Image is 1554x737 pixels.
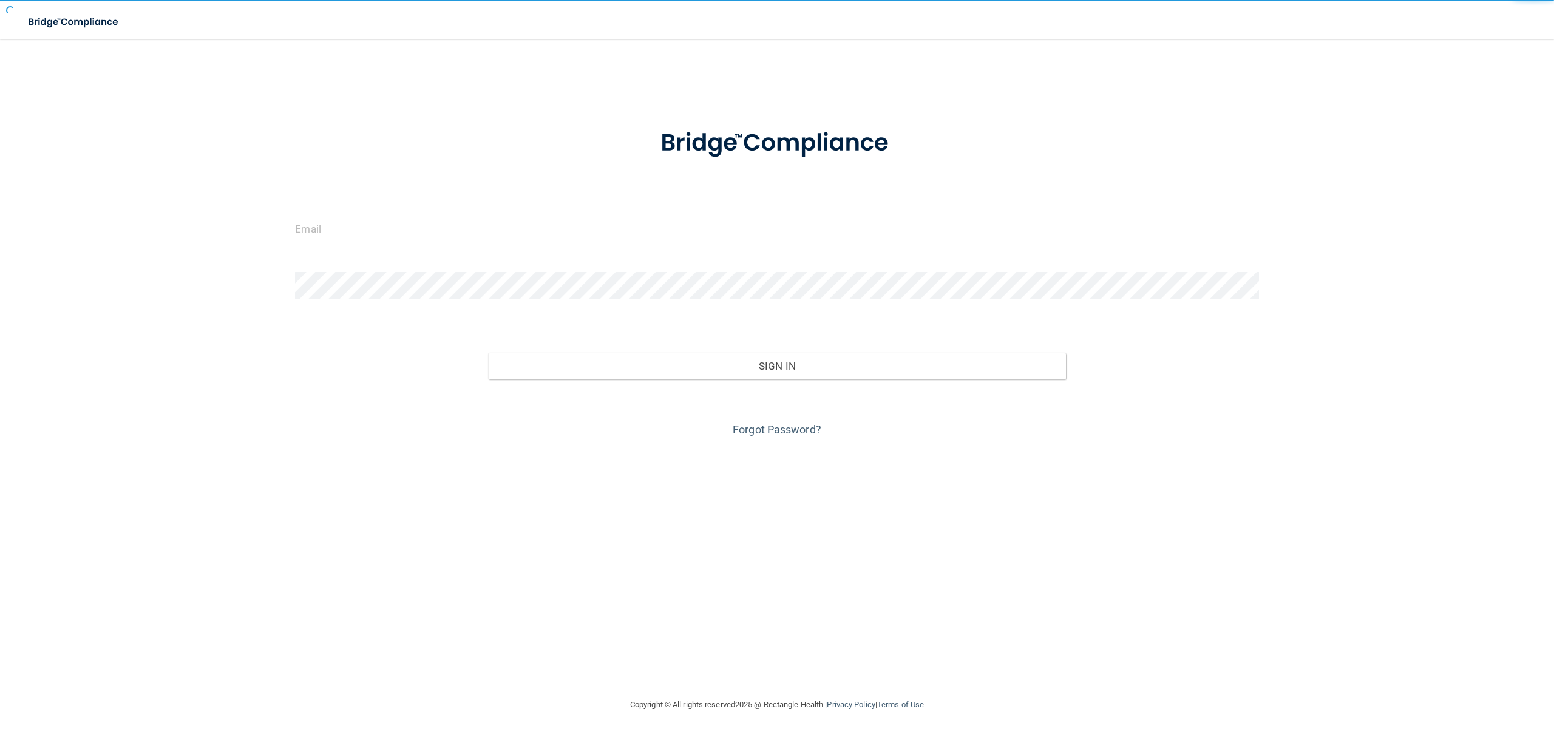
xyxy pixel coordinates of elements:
a: Forgot Password? [733,423,821,436]
input: Email [295,215,1258,242]
button: Sign In [488,353,1066,379]
a: Terms of Use [877,700,924,709]
a: Privacy Policy [827,700,875,709]
img: bridge_compliance_login_screen.278c3ca4.svg [18,10,130,35]
img: bridge_compliance_login_screen.278c3ca4.svg [636,112,918,175]
div: Copyright © All rights reserved 2025 @ Rectangle Health | | [555,685,999,724]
